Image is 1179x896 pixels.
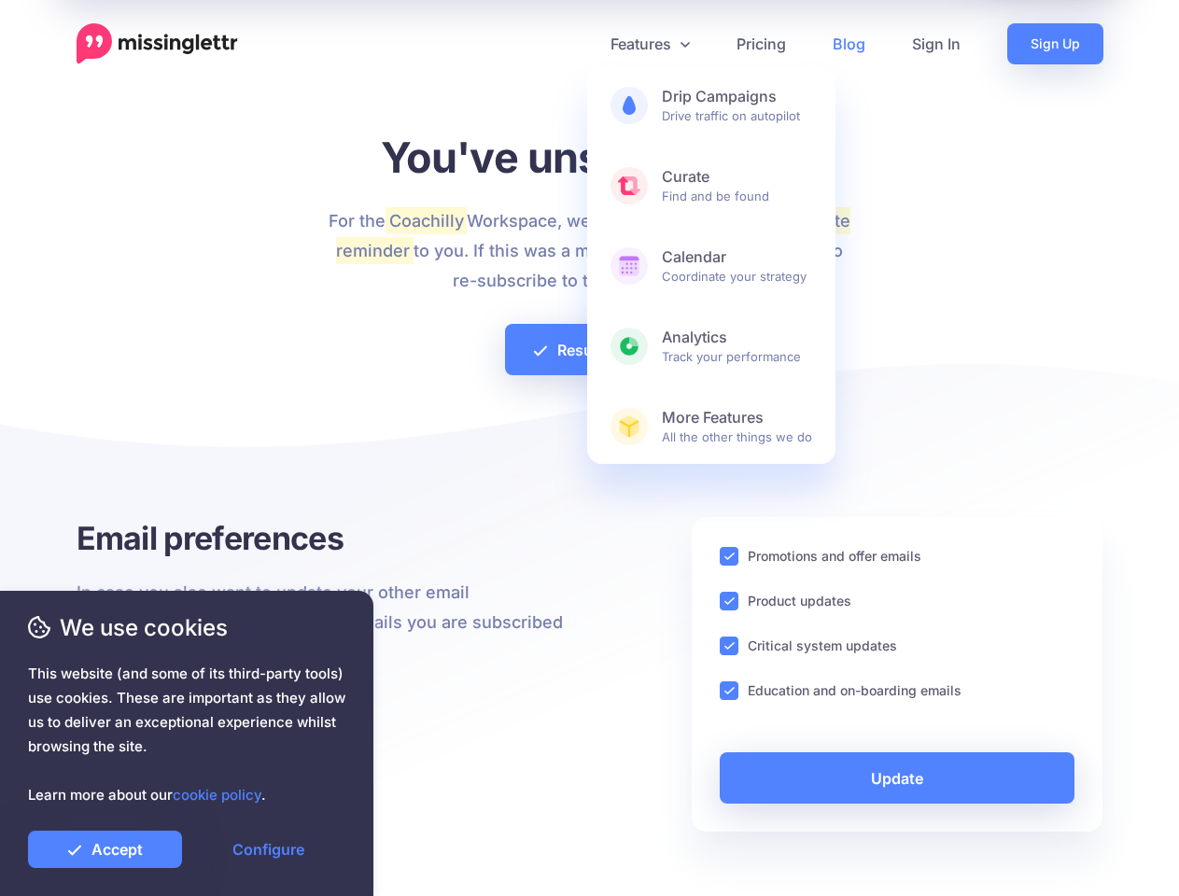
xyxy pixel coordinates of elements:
[662,408,812,445] span: All the other things we do
[505,324,674,375] a: Resubscribe
[587,68,835,464] div: Features
[28,611,345,644] span: We use cookies
[809,23,889,64] a: Blog
[336,207,850,263] mark: Article update reminder
[587,148,835,223] a: CurateFind and be found
[587,68,835,143] a: Drip CampaignsDrive traffic on autopilot
[662,328,812,365] span: Track your performance
[28,831,182,868] a: Accept
[173,786,261,804] a: cookie policy
[587,23,713,64] a: Features
[326,206,853,296] p: For the Workspace, we'll no longer send to you. If this was a mistake click the button below to r...
[587,229,835,303] a: CalendarCoordinate your strategy
[662,247,812,285] span: Coordinate your strategy
[662,408,812,427] b: More Features
[662,87,812,124] span: Drive traffic on autopilot
[28,662,345,807] span: This website (and some of its third-party tools) use cookies. These are important as they allow u...
[662,328,812,347] b: Analytics
[720,752,1075,804] a: Update
[587,389,835,464] a: More FeaturesAll the other things we do
[748,635,897,656] label: Critical system updates
[77,578,576,667] p: In case you also want to update your other email preferences, below are the other emails you are ...
[889,23,984,64] a: Sign In
[386,207,467,233] mark: Coachilly
[662,167,812,204] span: Find and be found
[713,23,809,64] a: Pricing
[326,132,853,183] h1: You've unsubscribed
[662,247,812,267] b: Calendar
[748,545,921,567] label: Promotions and offer emails
[77,517,576,559] h3: Email preferences
[748,590,851,611] label: Product updates
[191,831,345,868] a: Configure
[1007,23,1103,64] a: Sign Up
[748,679,961,701] label: Education and on-boarding emails
[662,87,812,106] b: Drip Campaigns
[662,167,812,187] b: Curate
[587,309,835,384] a: AnalyticsTrack your performance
